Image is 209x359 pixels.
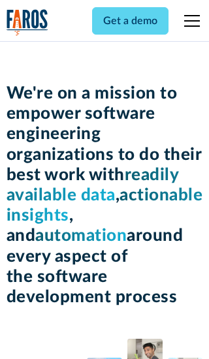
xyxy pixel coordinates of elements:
[7,9,48,36] a: home
[7,84,203,307] h1: We're on a mission to empower software engineering organizations to do their best work with , , a...
[7,9,48,36] img: Logo of the analytics and reporting company Faros.
[176,5,202,37] div: menu
[7,166,180,204] span: readily available data
[92,7,169,35] a: Get a demo
[35,227,127,244] span: automation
